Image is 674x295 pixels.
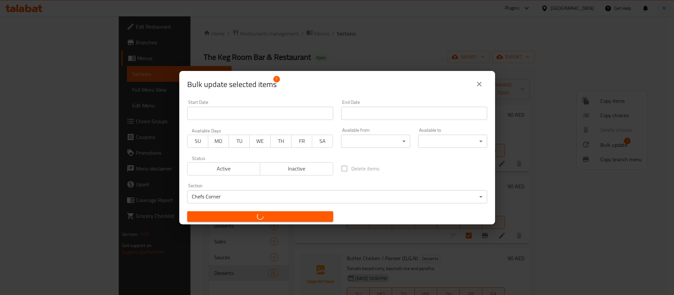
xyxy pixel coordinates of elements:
span: Active [190,164,258,173]
button: MO [208,135,229,148]
span: Delete items [351,165,379,172]
button: SU [187,135,208,148]
span: 7 [273,76,280,82]
span: FR [294,136,310,146]
button: Active [187,162,261,175]
button: close [471,76,487,92]
span: SU [190,136,206,146]
span: MO [211,136,226,146]
span: Inactive [263,164,331,173]
span: SA [315,136,330,146]
span: TU [232,136,247,146]
button: Inactive [260,162,333,175]
div: ​ [418,135,487,148]
span: Selected items count [187,79,277,90]
div: Chefs Corner [187,190,487,203]
button: FR [291,135,312,148]
div: ​ [341,135,410,148]
button: WE [249,135,270,148]
button: TU [229,135,250,148]
button: SA [312,135,333,148]
button: TH [270,135,291,148]
span: TH [273,136,289,146]
span: WE [252,136,268,146]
